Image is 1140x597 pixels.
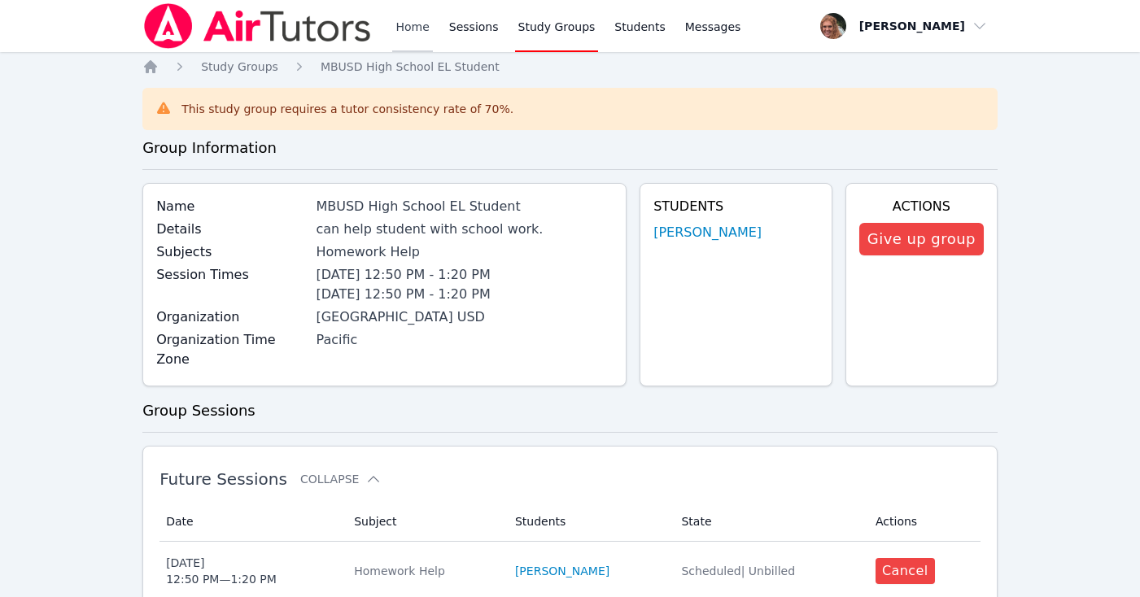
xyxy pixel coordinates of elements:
[142,399,998,422] h3: Group Sessions
[316,307,613,327] div: [GEOGRAPHIC_DATA] USD
[321,60,500,73] span: MBUSD High School EL Student
[142,3,373,49] img: Air Tutors
[344,502,505,542] th: Subject
[201,59,278,75] a: Study Groups
[201,60,278,73] span: Study Groups
[653,197,819,216] h4: Students
[653,223,762,242] a: [PERSON_NAME]
[354,563,496,579] div: Homework Help
[859,197,984,216] h4: Actions
[159,502,344,542] th: Date
[316,242,613,262] div: Homework Help
[159,469,287,489] span: Future Sessions
[156,242,306,262] label: Subjects
[156,307,306,327] label: Organization
[156,330,306,369] label: Organization Time Zone
[321,59,500,75] a: MBUSD High School EL Student
[300,471,382,487] button: Collapse
[156,265,306,285] label: Session Times
[142,59,998,75] nav: Breadcrumb
[681,564,795,577] span: Scheduled | Unbilled
[671,502,866,542] th: State
[156,197,306,216] label: Name
[316,285,613,304] li: [DATE] 12:50 PM - 1:20 PM
[859,223,984,255] button: Give up group
[156,220,306,239] label: Details
[316,197,613,216] div: MBUSD High School EL Student
[316,220,613,239] div: can help student with school work.
[505,502,672,542] th: Students
[181,101,513,117] div: This study group requires a tutor consistency rate of 70 %.
[515,563,609,579] a: [PERSON_NAME]
[685,19,741,35] span: Messages
[866,502,981,542] th: Actions
[316,330,613,350] div: Pacific
[316,265,613,285] li: [DATE] 12:50 PM - 1:20 PM
[142,137,998,159] h3: Group Information
[166,555,277,587] div: [DATE] 12:50 PM — 1:20 PM
[876,558,935,584] button: Cancel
